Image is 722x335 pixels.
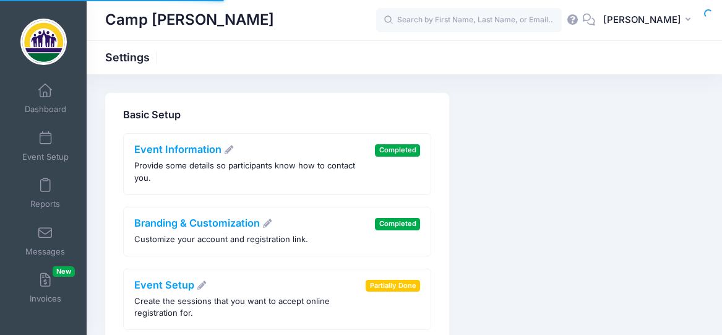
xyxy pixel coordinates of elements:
[376,8,562,33] input: Search by First Name, Last Name, or Email...
[134,233,308,246] p: Customize your account and registration link.
[16,172,75,215] a: Reports
[30,294,61,305] span: Invoices
[134,279,207,291] a: Event Setup
[16,124,75,168] a: Event Setup
[134,143,234,155] a: Event Information
[20,19,67,65] img: Camp Helen Brachman
[53,266,75,277] span: New
[603,13,681,27] span: [PERSON_NAME]
[595,6,703,35] button: [PERSON_NAME]
[16,77,75,120] a: Dashboard
[134,217,273,229] a: Branding & Customization
[134,160,369,184] p: Provide some details so participants know how to contact you.
[375,144,420,156] span: Completed
[105,6,274,35] h1: Camp [PERSON_NAME]
[134,295,360,320] p: Create the sessions that you want to accept online registration for.
[366,280,420,292] span: Partially Done
[25,246,65,257] span: Messages
[375,218,420,230] span: Completed
[16,219,75,263] a: Messages
[22,152,69,162] span: Event Setup
[25,105,66,115] span: Dashboard
[123,109,431,121] h4: Basic Setup
[30,199,60,210] span: Reports
[105,51,160,64] h1: Settings
[16,266,75,310] a: InvoicesNew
